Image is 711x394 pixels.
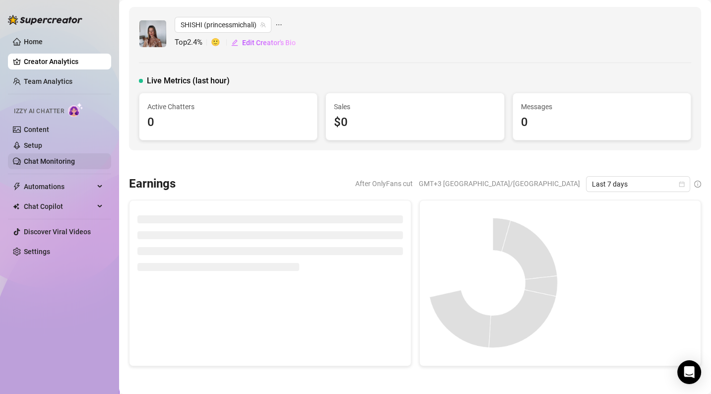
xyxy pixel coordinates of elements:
[211,37,231,49] span: 🙂
[181,17,265,32] span: SHISHI (princessmichali)
[260,22,266,28] span: team
[419,176,580,191] span: GMT+3 [GEOGRAPHIC_DATA]/[GEOGRAPHIC_DATA]
[14,107,64,116] span: Izzy AI Chatter
[24,77,72,85] a: Team Analytics
[231,39,238,46] span: edit
[677,360,701,384] div: Open Intercom Messenger
[521,101,683,112] span: Messages
[24,54,103,69] a: Creator Analytics
[147,75,230,87] span: Live Metrics (last hour)
[175,37,211,49] span: Top 2.4 %
[334,113,496,132] div: $0
[24,248,50,256] a: Settings
[129,176,176,192] h3: Earnings
[242,39,296,47] span: Edit Creator's Bio
[147,101,309,112] span: Active Chatters
[8,15,82,25] img: logo-BBDzfeDw.svg
[24,141,42,149] a: Setup
[13,183,21,191] span: thunderbolt
[521,113,683,132] div: 0
[679,181,685,187] span: calendar
[231,35,296,51] button: Edit Creator's Bio
[24,38,43,46] a: Home
[24,179,94,195] span: Automations
[139,20,166,47] img: SHISHI
[694,181,701,188] span: info-circle
[24,126,49,133] a: Content
[24,198,94,214] span: Chat Copilot
[275,17,282,33] span: ellipsis
[24,228,91,236] a: Discover Viral Videos
[68,103,83,117] img: AI Chatter
[13,203,19,210] img: Chat Copilot
[334,101,496,112] span: Sales
[592,177,684,192] span: Last 7 days
[24,157,75,165] a: Chat Monitoring
[355,176,413,191] span: After OnlyFans cut
[147,113,309,132] div: 0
